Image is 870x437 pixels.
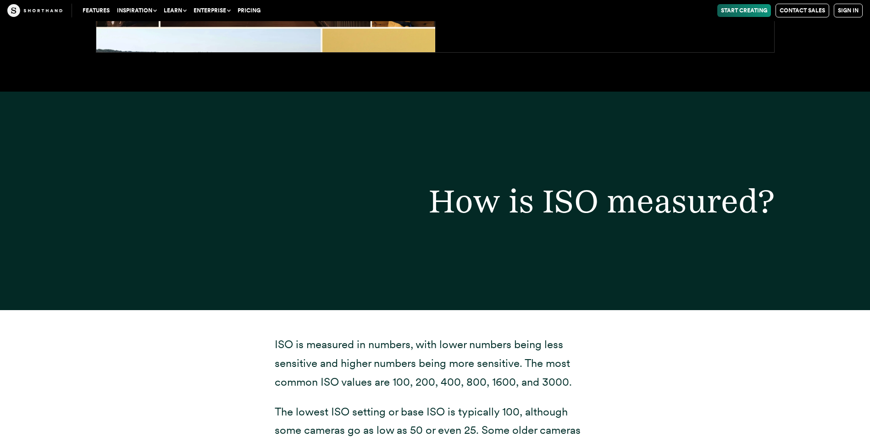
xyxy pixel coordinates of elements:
[113,4,160,17] button: Inspiration
[234,4,264,17] a: Pricing
[776,4,829,17] a: Contact Sales
[160,4,190,17] button: Learn
[7,4,62,17] img: The Craft
[834,4,863,17] a: Sign in
[376,185,793,218] h2: How is ISO measured?
[275,335,596,391] p: ISO is measured in numbers, with lower numbers being less sensitive and higher numbers being more...
[717,4,771,17] a: Start Creating
[190,4,234,17] button: Enterprise
[79,4,113,17] a: Features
